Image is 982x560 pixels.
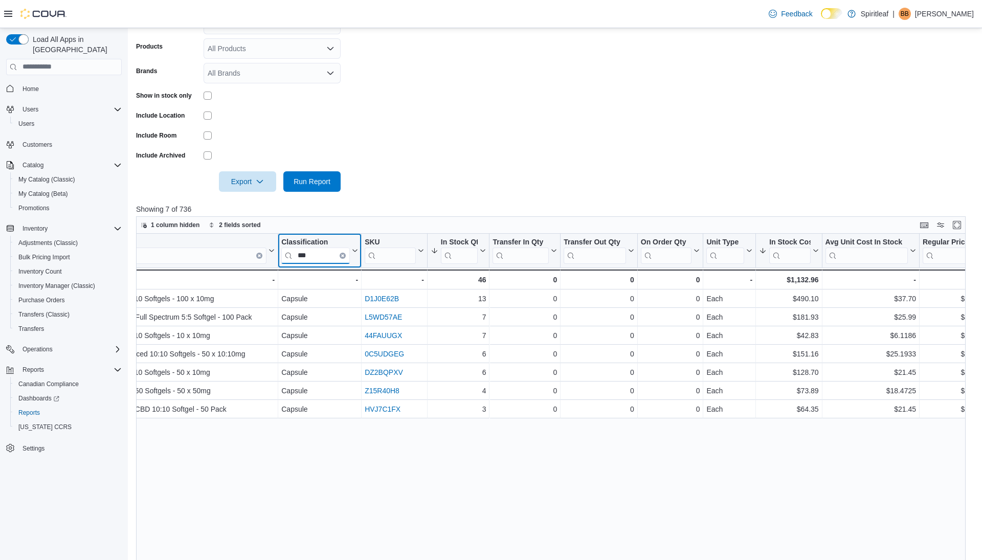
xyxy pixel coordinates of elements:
div: 0 [564,311,634,323]
button: Purchase Orders [10,293,126,307]
div: Each [706,293,752,305]
div: 0 [641,385,700,397]
a: Canadian Compliance [14,378,83,390]
button: Avg Unit Cost In Stock [825,237,916,263]
div: $37.70 [825,293,916,305]
span: Purchase Orders [14,294,122,306]
span: Adjustments (Classic) [18,239,78,247]
button: Run Report [283,171,341,192]
span: 2 fields sorted [219,221,260,229]
button: Customers [2,137,126,152]
span: My Catalog (Beta) [18,190,68,198]
span: Dashboards [14,392,122,405]
div: Product [77,237,266,247]
div: $151.16 [759,348,818,360]
div: Unit Type [706,237,744,263]
span: Settings [18,441,122,454]
div: In Stock Cost [769,237,810,247]
span: Feedback [781,9,812,19]
div: Capsule [281,311,358,323]
button: Reports [2,363,126,377]
a: My Catalog (Classic) [14,173,79,186]
button: In Stock Cost [759,237,818,263]
span: Canadian Compliance [14,378,122,390]
span: Purchase Orders [18,296,65,304]
button: My Catalog (Classic) [10,172,126,187]
div: Capsule [281,366,358,378]
button: Inventory Count [10,264,126,279]
button: Transfer Out Qty [564,237,634,263]
a: Feedback [765,4,816,24]
div: $490.10 [759,293,818,305]
button: Users [2,102,126,117]
div: Capsule [281,293,358,305]
button: Unit Type [706,237,752,263]
span: Promotions [14,202,122,214]
div: Glacial Gold THC 10 Softgels - 100 x 10mg [77,293,275,305]
button: Promotions [10,201,126,215]
button: Clear input [340,252,346,258]
div: 0 [493,274,557,286]
div: Unit Type [706,237,744,247]
img: Cova [20,9,66,19]
button: Transfers [10,322,126,336]
a: Inventory Manager (Classic) [14,280,99,292]
div: Transfer Out Qty [564,237,626,263]
button: Reports [18,364,48,376]
div: 0 [493,329,557,342]
div: Each [706,403,752,415]
div: 7 [431,311,486,323]
label: Include Room [136,131,176,140]
a: 0C5UDGEG [365,350,404,358]
div: Avg Unit Cost In Stock [825,237,908,263]
button: Keyboard shortcuts [918,219,930,231]
div: $21.45 [825,366,916,378]
button: Catalog [2,158,126,172]
a: DZ2BQPXV [365,368,403,376]
div: Regular Price [923,237,974,247]
div: 3 [431,403,486,415]
div: Classification [281,237,350,263]
p: [PERSON_NAME] [915,8,974,20]
a: Reports [14,407,44,419]
span: 1 column hidden [151,221,199,229]
span: My Catalog (Beta) [14,188,122,200]
input: Dark Mode [821,8,842,19]
button: Canadian Compliance [10,377,126,391]
div: Glacial Gold CBD 50 Softgels - 50 x 50mg [77,385,275,397]
span: Home [18,82,122,95]
span: Customers [18,138,122,151]
button: Home [2,81,126,96]
div: $128.70 [759,366,818,378]
span: Reports [18,409,40,417]
div: Avg Unit Cost In Stock [825,237,908,247]
span: Inventory Manager (Classic) [18,282,95,290]
a: Dashboards [10,391,126,406]
button: Operations [2,342,126,356]
span: Inventory Count [14,265,122,278]
button: Inventory [2,221,126,236]
span: Dashboards [18,394,59,402]
button: Users [10,117,126,131]
a: Customers [18,139,56,151]
button: My Catalog (Beta) [10,187,126,201]
div: - [281,274,358,286]
a: Promotions [14,202,54,214]
div: 0 [564,403,634,415]
div: Each [706,329,752,342]
a: Transfers [14,323,48,335]
span: Settings [23,444,44,453]
span: Home [23,85,39,93]
span: Washington CCRS [14,421,122,433]
label: Include Location [136,111,185,120]
a: Inventory Count [14,265,66,278]
button: Open list of options [326,69,334,77]
div: Glacial Gold Balanced 10:10 Softgels - 50 x 10:10mg [77,348,275,360]
span: Canadian Compliance [18,380,79,388]
span: Users [23,105,38,114]
a: Settings [18,442,49,455]
button: Transfer In Qty [493,237,557,263]
div: Each [706,311,752,323]
p: | [892,8,895,20]
span: Reports [14,407,122,419]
